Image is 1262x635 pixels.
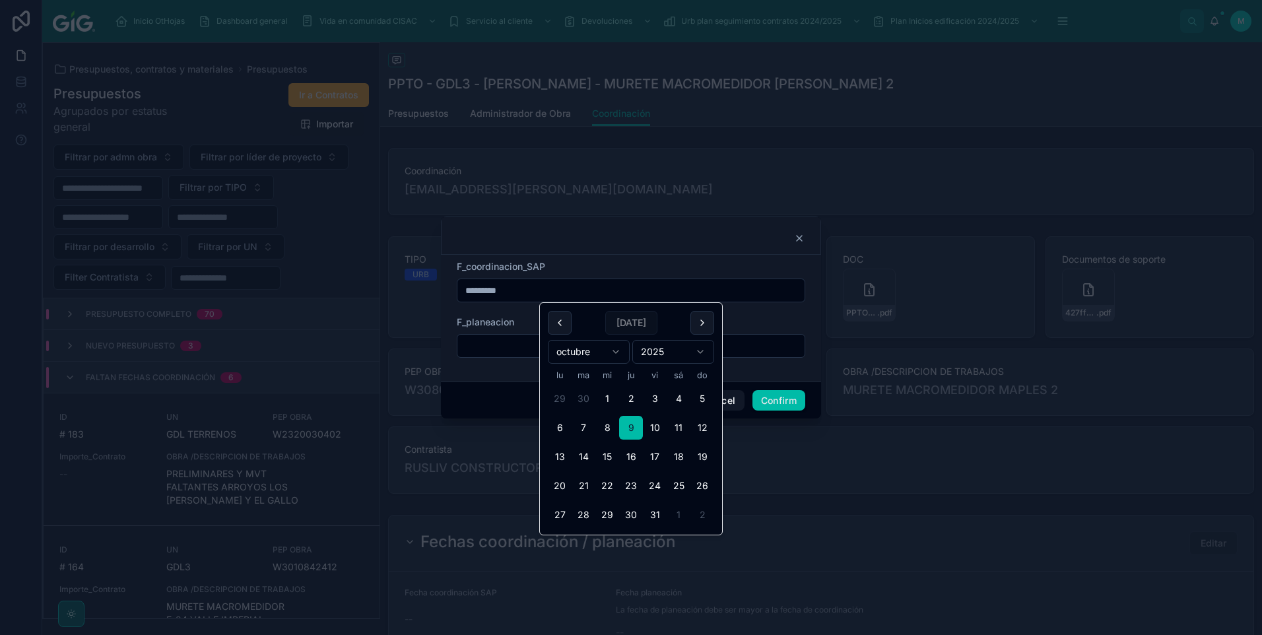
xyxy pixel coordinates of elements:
[572,416,595,440] button: martes, 7 de octubre de 2025
[690,387,714,411] button: domingo, 5 de octubre de 2025
[457,261,545,272] span: F_coordinacion_SAP
[595,474,619,498] button: miércoles, 22 de octubre de 2025
[690,416,714,440] button: domingo, 12 de octubre de 2025
[595,503,619,527] button: miércoles, 29 de octubre de 2025
[548,474,572,498] button: lunes, 20 de octubre de 2025
[667,474,690,498] button: sábado, 25 de octubre de 2025
[643,474,667,498] button: viernes, 24 de octubre de 2025
[595,369,619,382] th: miércoles
[619,503,643,527] button: jueves, 30 de octubre de 2025
[457,316,514,327] span: F_planeacion
[548,445,572,469] button: lunes, 13 de octubre de 2025
[690,503,714,527] button: domingo, 2 de noviembre de 2025
[548,369,572,382] th: lunes
[643,416,667,440] button: viernes, 10 de octubre de 2025
[548,369,714,527] table: octubre 2025
[690,445,714,469] button: domingo, 19 de octubre de 2025
[690,369,714,382] th: domingo
[643,387,667,411] button: viernes, 3 de octubre de 2025
[667,503,690,527] button: sábado, 1 de noviembre de 2025
[690,474,714,498] button: domingo, 26 de octubre de 2025
[643,503,667,527] button: viernes, 31 de octubre de 2025
[595,445,619,469] button: miércoles, 15 de octubre de 2025
[667,387,690,411] button: sábado, 4 de octubre de 2025
[619,369,643,382] th: jueves
[572,503,595,527] button: martes, 28 de octubre de 2025
[572,369,595,382] th: martes
[619,474,643,498] button: jueves, 23 de octubre de 2025
[572,474,595,498] button: martes, 21 de octubre de 2025
[572,445,595,469] button: martes, 14 de octubre de 2025
[667,416,690,440] button: sábado, 11 de octubre de 2025
[667,445,690,469] button: sábado, 18 de octubre de 2025
[595,416,619,440] button: miércoles, 8 de octubre de 2025
[667,369,690,382] th: sábado
[548,416,572,440] button: lunes, 6 de octubre de 2025
[595,387,619,411] button: miércoles, 1 de octubre de 2025
[548,503,572,527] button: lunes, 27 de octubre de 2025
[572,387,595,411] button: martes, 30 de septiembre de 2025
[619,387,643,411] button: jueves, 2 de octubre de 2025
[548,387,572,411] button: lunes, 29 de septiembre de 2025
[643,369,667,382] th: viernes
[619,445,643,469] button: jueves, 16 de octubre de 2025
[619,416,643,440] button: Today, jueves, 9 de octubre de 2025, selected
[752,390,805,411] button: Confirm
[643,445,667,469] button: viernes, 17 de octubre de 2025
